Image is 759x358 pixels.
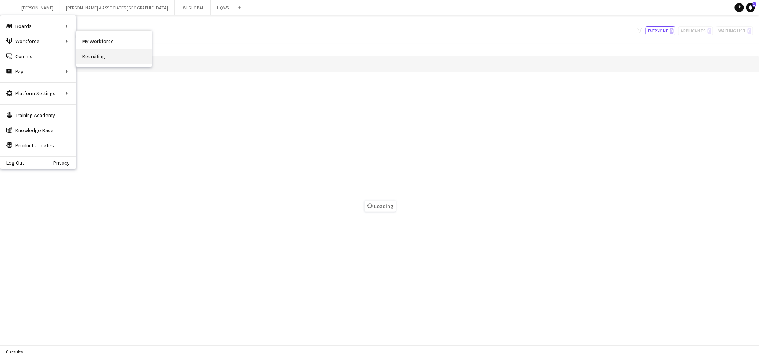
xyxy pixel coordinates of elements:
a: Training Academy [0,108,76,123]
div: Pay [0,64,76,79]
a: My Workforce [76,34,152,49]
span: 1 [753,2,756,7]
button: HQWS [211,0,235,15]
a: Comms [0,49,76,64]
span: 0 [670,28,674,34]
button: [PERSON_NAME] & ASSOCIATES [GEOGRAPHIC_DATA] [60,0,175,15]
a: Product Updates [0,138,76,153]
button: JWI GLOBAL [175,0,211,15]
div: Workforce [0,34,76,49]
span: Loading [365,201,396,212]
a: Recruiting [76,49,152,64]
a: Log Out [0,160,24,166]
div: Boards [0,19,76,34]
a: Privacy [53,160,76,166]
a: Knowledge Base [0,123,76,138]
a: 1 [746,3,755,12]
button: [PERSON_NAME] [15,0,60,15]
div: Platform Settings [0,86,76,101]
button: Everyone0 [646,26,675,35]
